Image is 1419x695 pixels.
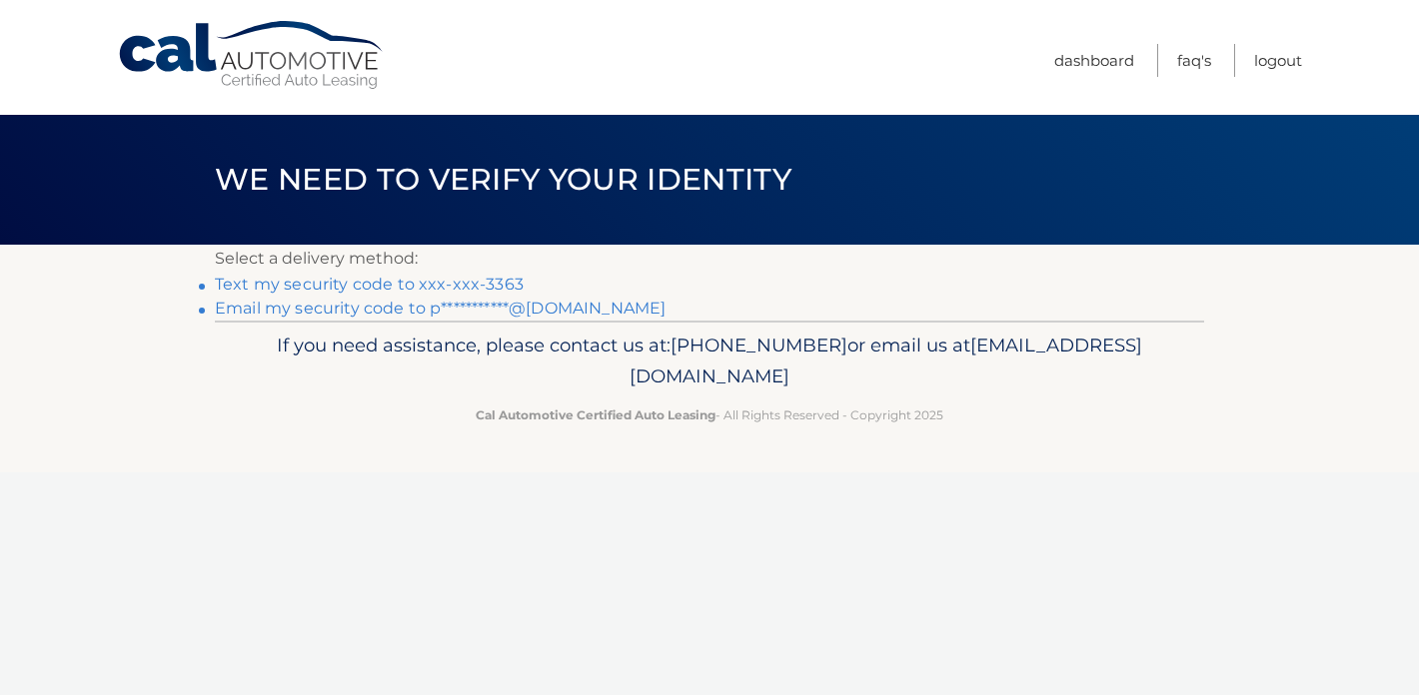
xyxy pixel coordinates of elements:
a: Cal Automotive [117,20,387,91]
span: We need to verify your identity [215,161,791,198]
a: Dashboard [1054,44,1134,77]
span: [PHONE_NUMBER] [671,334,847,356]
p: - All Rights Reserved - Copyright 2025 [228,404,1191,425]
p: If you need assistance, please contact us at: or email us at [228,330,1191,393]
p: Select a delivery method: [215,245,1204,273]
a: Text my security code to xxx-xxx-3363 [215,275,524,294]
a: Logout [1254,44,1302,77]
a: FAQ's [1177,44,1211,77]
strong: Cal Automotive Certified Auto Leasing [476,407,715,422]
